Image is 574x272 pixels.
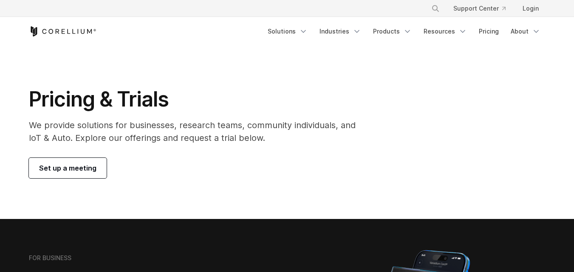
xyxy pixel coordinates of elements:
[263,24,546,39] div: Navigation Menu
[421,1,546,16] div: Navigation Menu
[314,24,366,39] a: Industries
[428,1,443,16] button: Search
[263,24,313,39] a: Solutions
[516,1,546,16] a: Login
[29,87,368,112] h1: Pricing & Trials
[39,163,96,173] span: Set up a meeting
[29,26,96,36] a: Corellium Home
[506,24,546,39] a: About
[418,24,472,39] a: Resources
[29,254,71,262] h6: FOR BUSINESS
[474,24,504,39] a: Pricing
[368,24,417,39] a: Products
[29,119,368,144] p: We provide solutions for businesses, research teams, community individuals, and IoT & Auto. Explo...
[29,158,107,178] a: Set up a meeting
[447,1,512,16] a: Support Center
